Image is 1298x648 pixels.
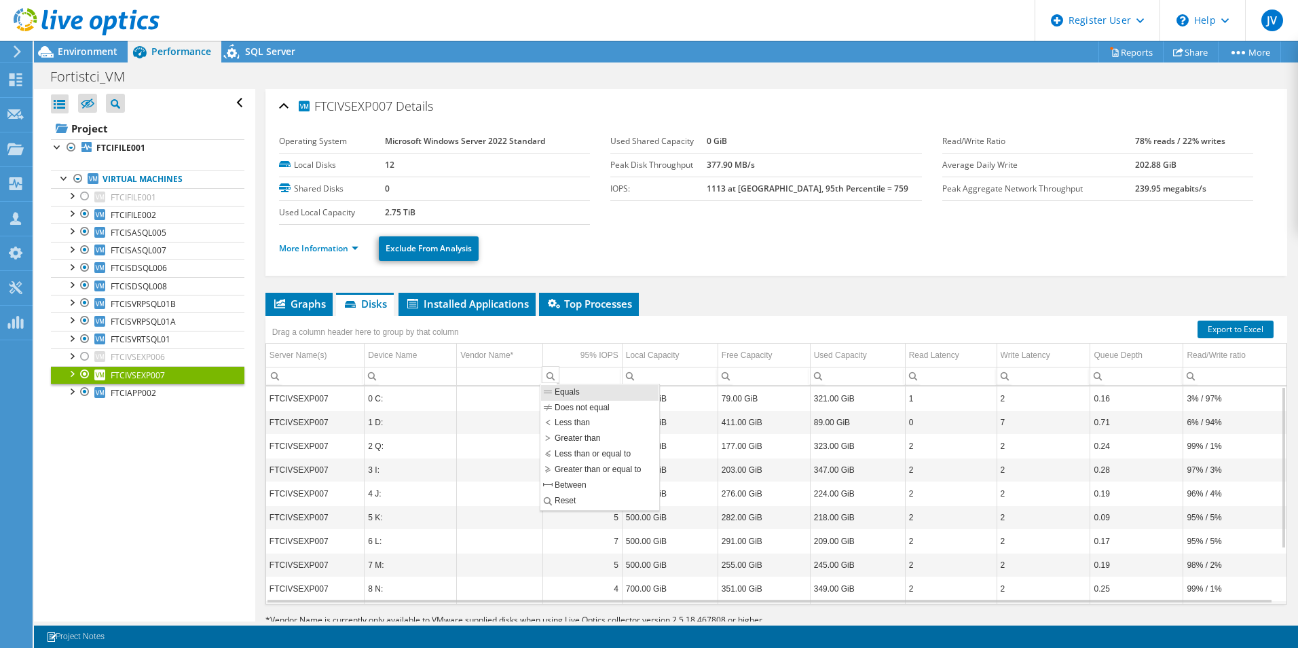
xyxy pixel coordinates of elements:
[51,295,244,312] a: FTCISVRPSQL01B
[111,351,165,363] span: FTCIVSEXP006
[810,577,905,600] td: Column Used Capacity, Value 349.00 GiB
[622,344,718,367] td: Local Capacity Column
[279,134,385,148] label: Operating System
[718,553,810,577] td: Column Free Capacity, Value 255.00 GiB
[707,159,755,170] b: 377.90 MB/s
[51,366,244,384] a: FTCIVSEXP007
[37,628,114,645] a: Project Notes
[1183,482,1286,505] td: Column Read/Write ratio, Value 96% / 4%
[610,158,707,172] label: Peak Disk Throughput
[457,482,543,505] td: Column Vendor Name*, Value
[543,553,623,577] td: Column 95% IOPS, Value 5
[1090,434,1183,458] td: Column Queue Depth, Value 0.24
[810,410,905,434] td: Column Used Capacity, Value 89.00 GiB
[51,170,244,188] a: Virtual Machines
[718,577,810,600] td: Column Free Capacity, Value 351.00 GiB
[279,158,385,172] label: Local Disks
[457,367,543,385] td: Column Vendor Name*, Filter cell
[942,182,1135,196] label: Peak Aggregate Network Throughput
[905,386,997,410] td: Column Read Latency, Value 1
[266,458,365,482] td: Column Server Name(s), Value FTCIVSEXP007
[543,458,623,482] td: Column 95% IOPS, Value 7
[51,139,244,157] a: FTCIFILE001
[905,458,997,482] td: Column Read Latency, Value 2
[265,316,1287,605] div: Data grid
[543,577,623,600] td: Column 95% IOPS, Value 4
[543,434,623,458] td: Column 95% IOPS, Value 4
[460,347,539,363] div: Vendor Name*
[385,135,545,147] b: Microsoft Windows Server 2022 Standard
[51,188,244,206] a: FTCIFILE001
[365,434,457,458] td: Column Device Name, Value 2 Q:
[51,242,244,259] a: FTCISASQL007
[405,297,529,310] span: Installed Applications
[905,529,997,553] td: Column Read Latency, Value 2
[51,259,244,277] a: FTCISDSQL006
[272,297,326,310] span: Graphs
[111,209,156,221] span: FTCIFILE002
[457,434,543,458] td: Column Vendor Name*, Value
[1183,410,1286,434] td: Column Read/Write ratio, Value 6% / 94%
[51,118,244,139] a: Project
[909,347,959,363] div: Read Latency
[722,347,773,363] div: Free Capacity
[266,505,365,529] td: Column Server Name(s), Value FTCIVSEXP007
[1090,386,1183,410] td: Column Queue Depth, Value 0.16
[814,347,867,363] div: Used Capacity
[58,45,117,58] span: Environment
[543,386,623,410] td: Column 95% IOPS, Value 29
[1183,458,1286,482] td: Column Read/Write ratio, Value 97% / 3%
[580,347,618,363] div: 95% IOPS
[905,553,997,577] td: Column Read Latency, Value 2
[997,458,1090,482] td: Column Write Latency, Value 2
[365,529,457,553] td: Column Device Name, Value 6 L:
[279,182,385,196] label: Shared Disks
[543,367,623,385] td: Column 95% IOPS, Filter cell
[622,529,718,553] td: Column Local Capacity, Value 500.00 GiB
[111,262,167,274] span: FTCISDSQL006
[1090,482,1183,505] td: Column Queue Depth, Value 0.19
[543,410,623,434] td: Column 95% IOPS, Value 95
[718,386,810,410] td: Column Free Capacity, Value 79.00 GiB
[942,158,1135,172] label: Average Daily Write
[1090,410,1183,434] td: Column Queue Depth, Value 0.71
[810,505,905,529] td: Column Used Capacity, Value 218.00 GiB
[1183,553,1286,577] td: Column Read/Write ratio, Value 98% / 2%
[266,553,365,577] td: Column Server Name(s), Value FTCIVSEXP007
[111,316,176,327] span: FTCISVRPSQL01A
[997,410,1090,434] td: Column Write Latency, Value 7
[1090,367,1183,385] td: Column Queue Depth, Filter cell
[269,323,462,342] div: Drag a column header here to group by that column
[96,142,145,154] b: FTCIFILE001
[266,529,365,553] td: Column Server Name(s), Value FTCIVSEXP007
[1001,347,1050,363] div: Write Latency
[1183,367,1286,385] td: Column Read/Write ratio, Filter cell
[997,577,1090,600] td: Column Write Latency, Value 2
[905,367,997,385] td: Column Read Latency, Filter cell
[997,386,1090,410] td: Column Write Latency, Value 2
[1135,183,1206,194] b: 239.95 megabits/s
[457,577,543,600] td: Column Vendor Name*, Value
[51,223,244,241] a: FTCISASQL005
[1090,505,1183,529] td: Column Queue Depth, Value 0.09
[810,344,905,367] td: Used Capacity Column
[626,347,680,363] div: Local Capacity
[718,410,810,434] td: Column Free Capacity, Value 411.00 GiB
[543,344,623,367] td: 95% IOPS Column
[51,277,244,295] a: FTCISDSQL008
[1183,386,1286,410] td: Column Read/Write ratio, Value 3% / 97%
[622,410,718,434] td: Column Local Capacity, Value 500.00 GiB
[457,386,543,410] td: Column Vendor Name*, Value
[1183,344,1286,367] td: Read/Write ratio Column
[365,344,457,367] td: Device Name Column
[457,458,543,482] td: Column Vendor Name*, Value
[385,206,415,218] b: 2.75 TiB
[365,367,457,385] td: Column Device Name, Filter cell
[718,482,810,505] td: Column Free Capacity, Value 276.00 GiB
[457,344,543,367] td: Vendor Name* Column
[270,347,327,363] div: Server Name(s)
[266,482,365,505] td: Column Server Name(s), Value FTCIVSEXP007
[51,206,244,223] a: FTCIFILE002
[365,505,457,529] td: Column Device Name, Value 5 K:
[622,553,718,577] td: Column Local Capacity, Value 500.00 GiB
